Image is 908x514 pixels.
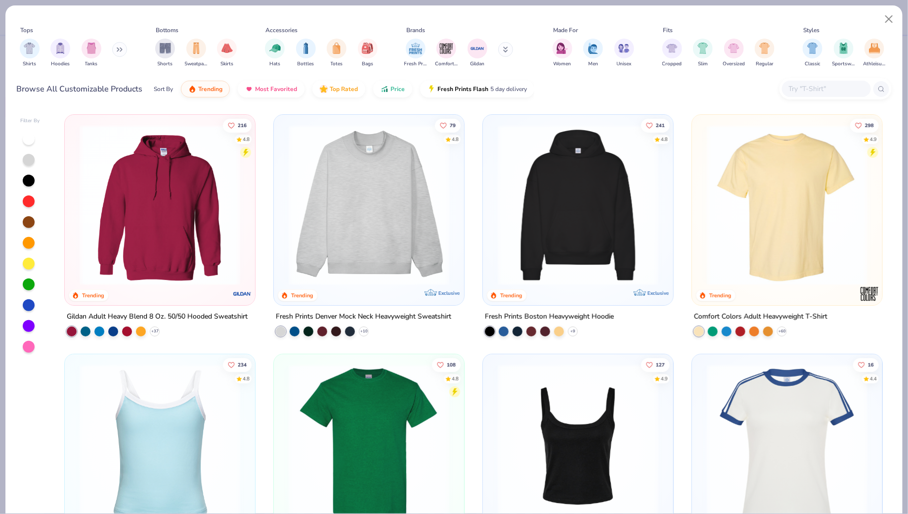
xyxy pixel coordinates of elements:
img: Hoodies Image [55,43,66,54]
div: Accessories [266,26,298,35]
div: Styles [804,26,820,35]
span: Price [390,85,405,93]
span: + 60 [778,328,785,334]
span: Bottles [298,60,314,68]
span: Exclusive [648,290,669,296]
div: 4.9 [869,136,876,143]
img: Shirts Image [24,43,35,54]
span: Athleisure [863,60,886,68]
img: trending.gif [188,85,196,93]
span: Slim [698,60,708,68]
button: Close [880,10,899,29]
img: Slim Image [697,43,708,54]
button: filter button [265,39,285,68]
span: 108 [446,362,455,367]
span: Shirts [23,60,36,68]
span: Oversized [723,60,745,68]
img: Bags Image [362,43,373,54]
button: filter button [832,39,855,68]
button: filter button [693,39,713,68]
div: Bottoms [156,26,179,35]
div: filter for Skirts [217,39,237,68]
div: filter for Unisex [614,39,634,68]
div: filter for Sweatpants [185,39,208,68]
span: 79 [449,123,455,128]
img: Cropped Image [666,43,678,54]
span: Comfort Colors [435,60,458,68]
div: filter for Athleisure [863,39,886,68]
button: Fresh Prints Flash5 day delivery [420,81,534,97]
button: filter button [553,39,572,68]
button: filter button [185,39,208,68]
div: Sort By [154,85,173,93]
button: Like [222,358,251,372]
button: Most Favorited [238,81,304,97]
div: filter for Comfort Colors [435,39,458,68]
img: Sportswear Image [838,43,849,54]
div: filter for Men [583,39,603,68]
img: Tanks Image [86,43,97,54]
span: Sportswear [832,60,855,68]
div: 4.8 [242,375,249,382]
span: Gildan [470,60,484,68]
div: filter for Bottles [296,39,316,68]
span: Shorts [158,60,173,68]
div: filter for Bags [358,39,378,68]
button: filter button [723,39,745,68]
span: + 9 [570,328,575,334]
div: filter for Classic [803,39,822,68]
span: Regular [756,60,774,68]
div: Fresh Prints Boston Heavyweight Hoodie [485,311,614,323]
div: filter for Tanks [82,39,101,68]
button: Top Rated [312,81,365,97]
div: 4.8 [451,375,458,382]
button: filter button [435,39,458,68]
span: Totes [331,60,343,68]
img: Gildan Image [470,41,485,56]
div: 4.8 [660,136,667,143]
span: Trending [198,85,222,93]
span: Sweatpants [185,60,208,68]
div: filter for Hats [265,39,285,68]
button: Like [850,118,878,132]
button: filter button [296,39,316,68]
span: Hats [269,60,280,68]
span: Skirts [220,60,233,68]
button: Like [853,358,878,372]
span: 234 [237,362,246,367]
span: 216 [237,123,246,128]
div: 4.8 [242,136,249,143]
div: filter for Shirts [20,39,40,68]
button: filter button [50,39,70,68]
img: most_fav.gif [245,85,253,93]
img: 91acfc32-fd48-4d6b-bdad-a4c1a30ac3fc [493,125,663,285]
div: 4.4 [869,375,876,382]
img: Unisex Image [618,43,630,54]
div: Filter By [20,117,40,125]
div: Fits [663,26,673,35]
button: filter button [662,39,682,68]
img: Bottles Image [301,43,311,54]
span: + 37 [151,328,158,334]
img: Comfort Colors logo [860,284,879,304]
img: Fresh Prints Image [408,41,423,56]
span: 127 [655,362,664,367]
button: filter button [614,39,634,68]
div: Browse All Customizable Products [17,83,143,95]
button: filter button [583,39,603,68]
img: Oversized Image [728,43,739,54]
img: a164e800-7022-4571-a324-30c76f641635 [245,125,416,285]
div: filter for Slim [693,39,713,68]
span: Fresh Prints [404,60,427,68]
div: Comfort Colors Adult Heavyweight T-Shirt [694,311,827,323]
div: Made For [553,26,578,35]
img: flash.gif [428,85,435,93]
span: Most Favorited [255,85,297,93]
img: d4a37e75-5f2b-4aef-9a6e-23330c63bbc0 [663,125,834,285]
div: filter for Hoodies [50,39,70,68]
button: filter button [803,39,822,68]
img: Totes Image [331,43,342,54]
button: filter button [468,39,487,68]
button: filter button [327,39,346,68]
span: 298 [865,123,873,128]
